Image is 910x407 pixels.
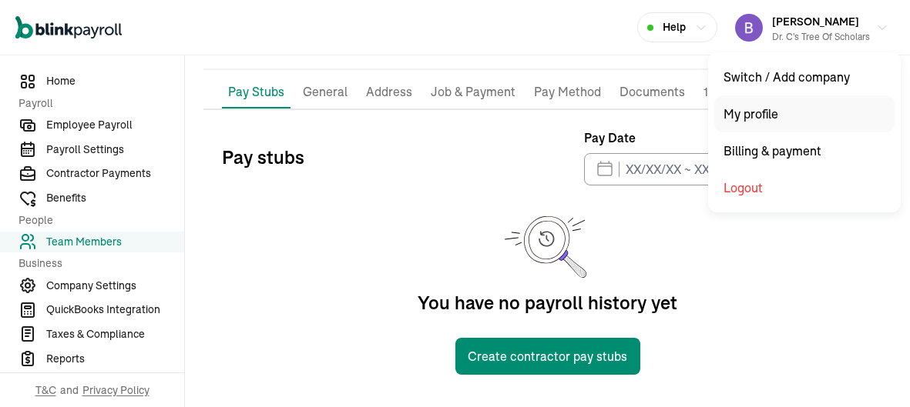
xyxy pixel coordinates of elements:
[772,15,859,28] span: [PERSON_NAME]
[833,333,910,407] iframe: Chat Widget
[714,58,895,95] div: Switch / Add company
[663,19,686,35] span: Help
[772,30,870,44] div: Dr. C's Tree of Scholars
[714,132,895,169] div: Billing & payment
[714,95,895,132] div: My profile
[15,5,122,50] nav: Global
[714,169,895,206] div: Logout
